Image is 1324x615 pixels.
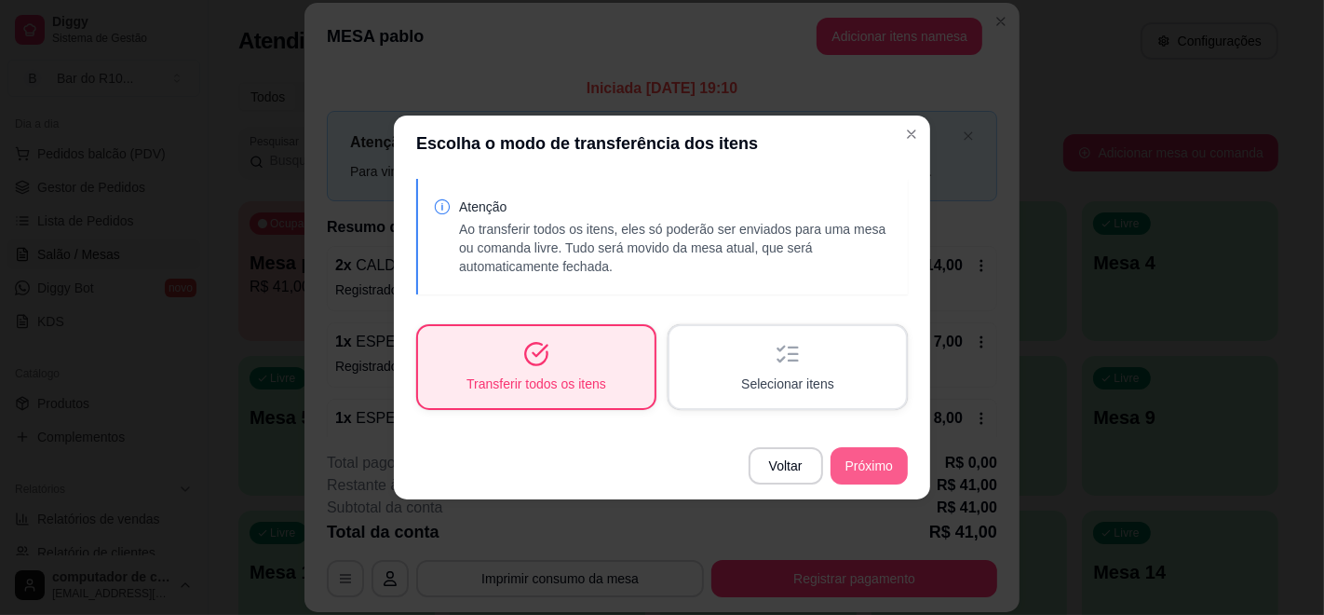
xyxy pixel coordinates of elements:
[416,324,656,410] button: Transferir todos os itens
[831,447,908,485] button: Próximo
[741,375,834,393] span: Selecionar itens
[466,375,606,393] span: Transferir todos os itens
[749,447,823,485] button: Voltar
[459,198,893,216] p: Atenção
[897,119,926,149] button: Close
[459,220,893,276] p: Ao transferir todos os itens, eles só poderão ser enviados para uma mesa ou comanda livre. Tudo s...
[394,116,930,171] header: Escolha o modo de transferência dos itens
[668,324,908,410] button: Selecionar itens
